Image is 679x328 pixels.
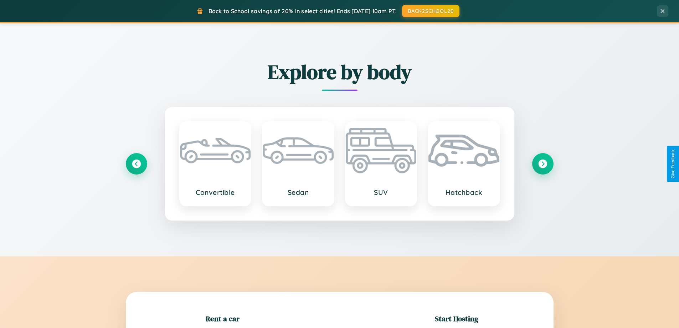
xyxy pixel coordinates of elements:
h3: SUV [353,188,410,197]
h2: Start Hosting [435,313,478,324]
h2: Explore by body [126,58,554,86]
h3: Sedan [270,188,326,197]
button: BACK2SCHOOL20 [402,5,459,17]
h3: Hatchback [436,188,492,197]
div: Give Feedback [670,150,675,178]
h2: Rent a car [206,313,240,324]
span: Back to School savings of 20% in select cities! Ends [DATE] 10am PT. [209,7,397,15]
h3: Convertible [187,188,244,197]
